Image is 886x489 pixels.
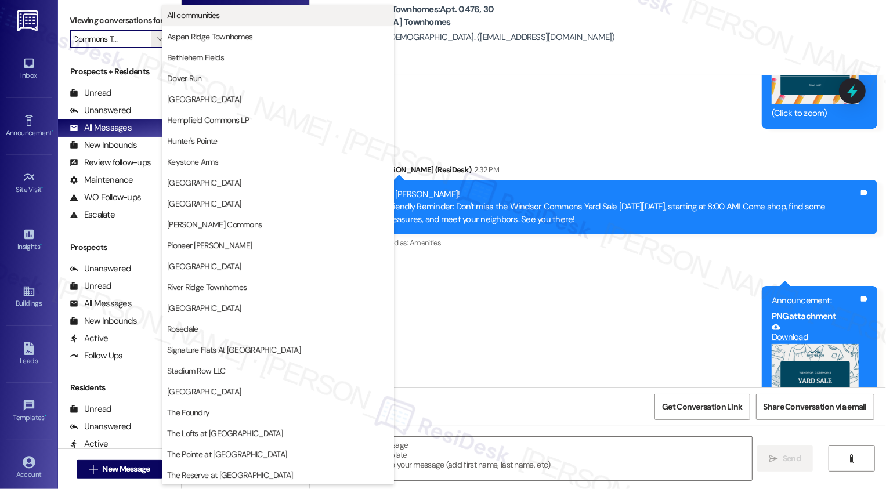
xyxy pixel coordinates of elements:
span: Share Conversation via email [764,401,867,413]
div: Unread [70,87,111,99]
button: Get Conversation Link [654,394,750,420]
span: Hempfield Commons LP [167,114,249,126]
div: Unread [70,403,111,415]
img: ResiDesk Logo [17,10,41,31]
span: [GEOGRAPHIC_DATA] [167,302,241,314]
a: Site Visit • [6,168,52,199]
div: New Inbounds [70,315,137,327]
a: Leads [6,339,52,370]
span: Send [783,452,801,465]
div: Unanswered [70,421,131,433]
a: Download [772,323,859,343]
div: All Messages [70,298,132,310]
span: Stadium Row LLC [167,365,226,376]
a: Inbox [6,53,52,85]
div: Unread [70,280,111,292]
b: PNG attachment [772,310,836,322]
input: All communities [75,30,151,48]
div: Prospects [58,241,181,253]
span: Dover Run [167,73,202,84]
a: Insights • [6,224,52,256]
span: River Ridge Townhomes [167,281,247,293]
div: Follow Ups [70,350,123,362]
div: WO Follow-ups [70,191,141,204]
span: New Message [102,463,150,475]
span: [GEOGRAPHIC_DATA] [167,260,241,272]
span: [GEOGRAPHIC_DATA] [167,386,241,397]
div: New Inbounds [70,139,137,151]
a: Buildings [6,281,52,313]
div: Escalate [70,209,115,221]
span: Amenities [410,238,441,248]
div: Hi [PERSON_NAME]! Friendly Reminder: Don't miss the Windsor Commons Yard Sale [DATE][DATE], start... [386,189,859,226]
button: Share Conversation via email [756,394,874,420]
div: [PERSON_NAME][DEMOGRAPHIC_DATA]. ([EMAIL_ADDRESS][DOMAIN_NAME]) [316,31,615,44]
i:  [769,454,778,463]
div: Unanswered [70,104,131,117]
span: Signature Flats At [GEOGRAPHIC_DATA] [167,344,301,356]
span: Get Conversation Link [662,401,742,413]
span: [GEOGRAPHIC_DATA] [167,177,241,189]
div: All Messages [70,122,132,134]
span: Aspen Ridge Townhomes [167,31,252,42]
div: Review follow-ups [70,157,151,169]
i:  [848,454,856,463]
span: All communities [167,9,220,21]
div: 2:32 PM [472,164,499,176]
div: Active [70,438,109,450]
span: • [40,241,42,249]
span: The Reserve at [GEOGRAPHIC_DATA] [167,469,293,481]
a: Templates • [6,396,52,427]
div: [PERSON_NAME] (ResiDesk) [376,164,877,180]
span: The Lofts at [GEOGRAPHIC_DATA] [167,428,283,439]
span: • [52,127,53,135]
div: Active [70,332,109,345]
span: Keystone Arms [167,156,218,168]
div: Tagged as: [376,234,877,251]
div: Residents [58,382,181,394]
span: [GEOGRAPHIC_DATA] [167,198,241,209]
span: Pioneer [PERSON_NAME] [167,240,252,251]
b: Windsor Commons Townhomes: Apt. 0476, 30 [GEOGRAPHIC_DATA] Townhomes [316,3,548,28]
a: Account [6,452,52,484]
button: Zoom image [772,344,859,453]
i:  [89,465,97,474]
button: Send [757,445,813,472]
div: Announcement: [772,295,859,307]
i:  [157,34,163,44]
div: Maintenance [70,174,133,186]
div: Unanswered [70,263,131,275]
span: • [45,412,46,420]
div: Prospects + Residents [58,66,181,78]
label: Viewing conversations for [70,12,169,30]
button: New Message [77,460,162,479]
span: • [42,184,44,192]
span: Rosedale [167,323,198,335]
div: (Click to zoom) [772,107,859,119]
span: Bethlehem Fields [167,52,224,63]
span: [PERSON_NAME] Commons [167,219,262,230]
span: Hunter's Pointe [167,135,218,147]
span: The Pointe at [GEOGRAPHIC_DATA] [167,448,287,460]
span: [GEOGRAPHIC_DATA] [167,93,241,105]
span: The Foundry [167,407,209,418]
